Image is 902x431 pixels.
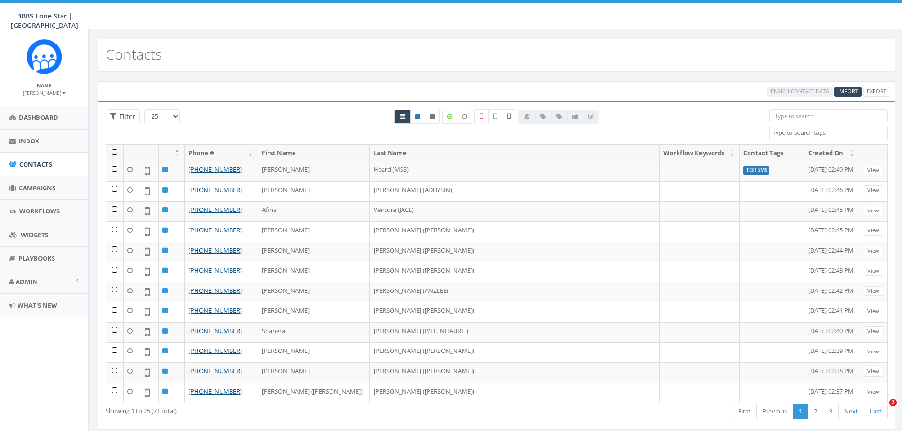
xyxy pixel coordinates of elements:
span: BBBS Lone Star | [GEOGRAPHIC_DATA] [11,11,78,30]
a: All contacts [394,110,411,124]
td: [PERSON_NAME] ([PERSON_NAME]) [370,221,660,242]
i: This phone number is unsubscribed and has opted-out of all texts. [430,114,435,120]
label: Not a Mobile [474,109,489,124]
label: Data Enriched [442,110,457,124]
a: [PHONE_NUMBER] [188,165,242,174]
a: [PHONE_NUMBER] [188,387,242,396]
td: [PERSON_NAME] (IVEE, NHAURIE) [370,322,660,343]
span: Contacts [19,160,52,168]
td: [DATE] 02:38 PM [804,362,859,383]
a: View [864,326,883,336]
th: First Name [258,145,370,161]
a: View [864,286,883,296]
td: [DATE] 02:46 PM [804,181,859,202]
span: Playbooks [18,254,55,263]
textarea: Search [772,129,887,137]
td: [PERSON_NAME] ([PERSON_NAME]) [370,242,660,262]
td: [DATE] 02:41 PM [804,302,859,322]
td: [PERSON_NAME] ([PERSON_NAME]) [258,383,370,403]
td: Ventura (JACE) [370,201,660,221]
a: View [864,166,883,176]
a: [PHONE_NUMBER] [188,346,242,355]
label: Validated [488,109,502,124]
td: [PERSON_NAME] [258,302,370,322]
label: Not Validated [502,109,516,124]
a: View [864,367,883,377]
a: Active [410,110,425,124]
td: [PERSON_NAME] (ANZLEE) [370,282,660,302]
small: Name [37,82,52,88]
span: Admin [16,277,37,286]
a: View [864,206,883,216]
a: 1 [793,404,808,419]
span: 2 [889,399,897,406]
td: [DATE] 02:49 PM [804,161,859,181]
a: View [864,266,883,276]
a: [PHONE_NUMBER] [188,306,242,315]
td: Afina [258,201,370,221]
span: Filter [117,112,135,121]
span: What's New [18,301,57,309]
td: Heard (MSS) [370,161,660,181]
td: [PERSON_NAME] ([PERSON_NAME]) [370,383,660,403]
span: Dashboard [19,113,58,122]
th: Phone #: activate to sort column ascending [185,145,258,161]
td: [DATE] 02:45 PM [804,221,859,242]
td: [PERSON_NAME] (ADDYSIN) [370,181,660,202]
a: [PHONE_NUMBER] [188,266,242,274]
label: Data not Enriched [457,110,472,124]
td: [DATE] 02:43 PM [804,262,859,282]
a: Export [863,87,890,97]
a: [PHONE_NUMBER] [188,226,242,234]
a: First [732,404,757,419]
a: View [864,307,883,317]
td: [PERSON_NAME] ([PERSON_NAME]) [370,362,660,383]
iframe: Intercom live chat [870,399,893,422]
a: [PHONE_NUMBER] [188,286,242,295]
span: Workflows [19,207,60,215]
td: [PERSON_NAME] [258,362,370,383]
a: Opted Out [425,110,440,124]
a: [PHONE_NUMBER] [188,246,242,255]
a: Previous [756,404,793,419]
a: View [864,185,883,195]
a: 3 [823,404,839,419]
th: Last Name [370,145,660,161]
a: [PHONE_NUMBER] [188,205,242,214]
th: Created On: activate to sort column ascending [804,145,859,161]
td: [PERSON_NAME] [258,221,370,242]
label: Test SMS [743,166,770,175]
td: [PERSON_NAME] ([PERSON_NAME]) [370,262,660,282]
td: [PERSON_NAME] [258,282,370,302]
span: Widgets [21,230,48,239]
span: Campaigns [19,184,55,192]
th: Workflow Keywords: activate to sort column ascending [660,145,740,161]
a: View [864,246,883,256]
td: [PERSON_NAME] [258,342,370,362]
a: [PHONE_NUMBER] [188,326,242,335]
td: [PERSON_NAME] ([PERSON_NAME]) [370,342,660,362]
span: Import [838,88,858,95]
td: [DATE] 02:37 PM [804,383,859,403]
a: [PHONE_NUMBER] [188,185,242,194]
a: View [864,226,883,236]
td: [DATE] 02:44 PM [804,242,859,262]
th: Contact Tags [740,145,804,161]
td: [PERSON_NAME] [258,262,370,282]
td: [PERSON_NAME] [258,181,370,202]
a: View [864,387,883,397]
a: Last [864,404,888,419]
td: [DATE] 02:39 PM [804,342,859,362]
h2: Contacts [106,46,162,62]
td: [DATE] 02:40 PM [804,322,859,343]
span: CSV files only [838,88,858,95]
span: Inbox [19,137,39,145]
td: [PERSON_NAME] [258,161,370,181]
td: [PERSON_NAME] [258,242,370,262]
img: Rally_Corp_Icon_1.png [27,39,62,74]
td: [DATE] 02:42 PM [804,282,859,302]
a: 2 [808,404,823,419]
a: [PHONE_NUMBER] [188,367,242,375]
a: Next [838,404,864,419]
a: [PERSON_NAME] [23,88,66,97]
